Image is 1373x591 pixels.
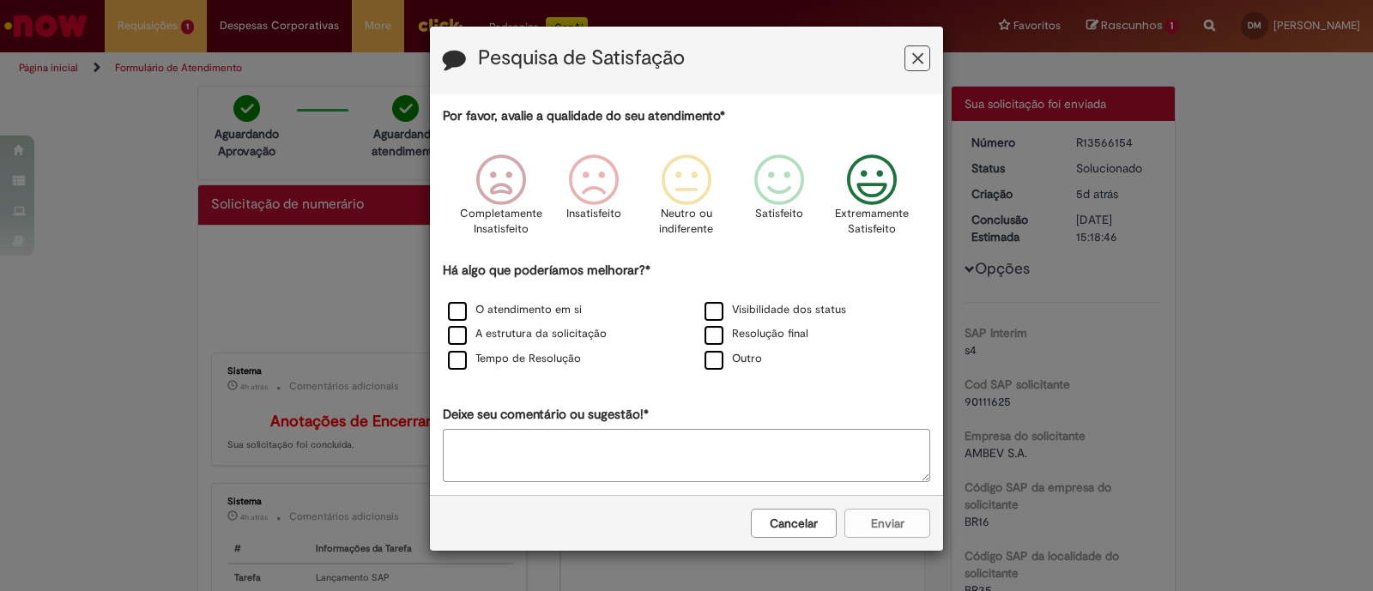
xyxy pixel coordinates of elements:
[835,206,909,238] p: Extremamente Satisfeito
[705,351,762,367] label: Outro
[460,206,542,238] p: Completamente Insatisfeito
[448,351,581,367] label: Tempo de Resolução
[478,47,685,69] label: Pesquisa de Satisfação
[755,206,803,222] p: Satisfeito
[443,107,725,125] label: Por favor, avalie a qualidade do seu atendimento*
[448,302,582,318] label: O atendimento em si
[705,326,808,342] label: Resolução final
[735,142,823,259] div: Satisfeito
[656,206,717,238] p: Neutro ou indiferente
[828,142,916,259] div: Extremamente Satisfeito
[643,142,730,259] div: Neutro ou indiferente
[751,509,837,538] button: Cancelar
[448,326,607,342] label: A estrutura da solicitação
[443,406,649,424] label: Deixe seu comentário ou sugestão!*
[550,142,638,259] div: Insatisfeito
[566,206,621,222] p: Insatisfeito
[705,302,846,318] label: Visibilidade dos status
[457,142,544,259] div: Completamente Insatisfeito
[443,262,930,372] div: Há algo que poderíamos melhorar?*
